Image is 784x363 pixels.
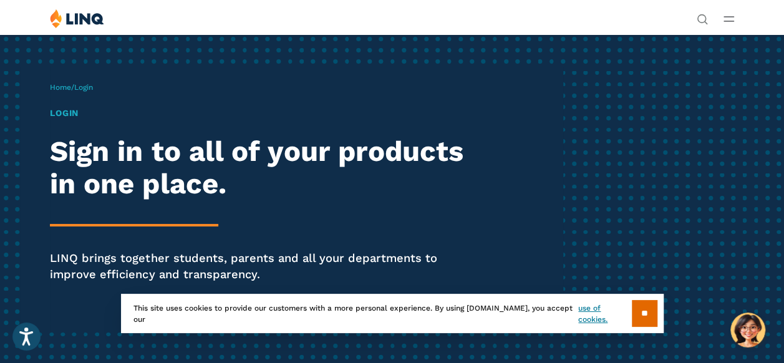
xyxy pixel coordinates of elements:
[121,294,664,333] div: This site uses cookies to provide our customers with a more personal experience. By using [DOMAIN...
[578,302,631,325] a: use of cookies.
[50,83,93,92] span: /
[50,9,104,28] img: LINQ | K‑12 Software
[50,135,481,200] h2: Sign in to all of your products in one place.
[50,107,481,120] h1: Login
[50,250,481,283] p: LINQ brings together students, parents and all your departments to improve efficiency and transpa...
[74,83,93,92] span: Login
[697,9,708,24] nav: Utility Navigation
[730,312,765,347] button: Hello, have a question? Let’s chat.
[724,12,734,26] button: Open Main Menu
[697,12,708,24] button: Open Search Bar
[50,83,71,92] a: Home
